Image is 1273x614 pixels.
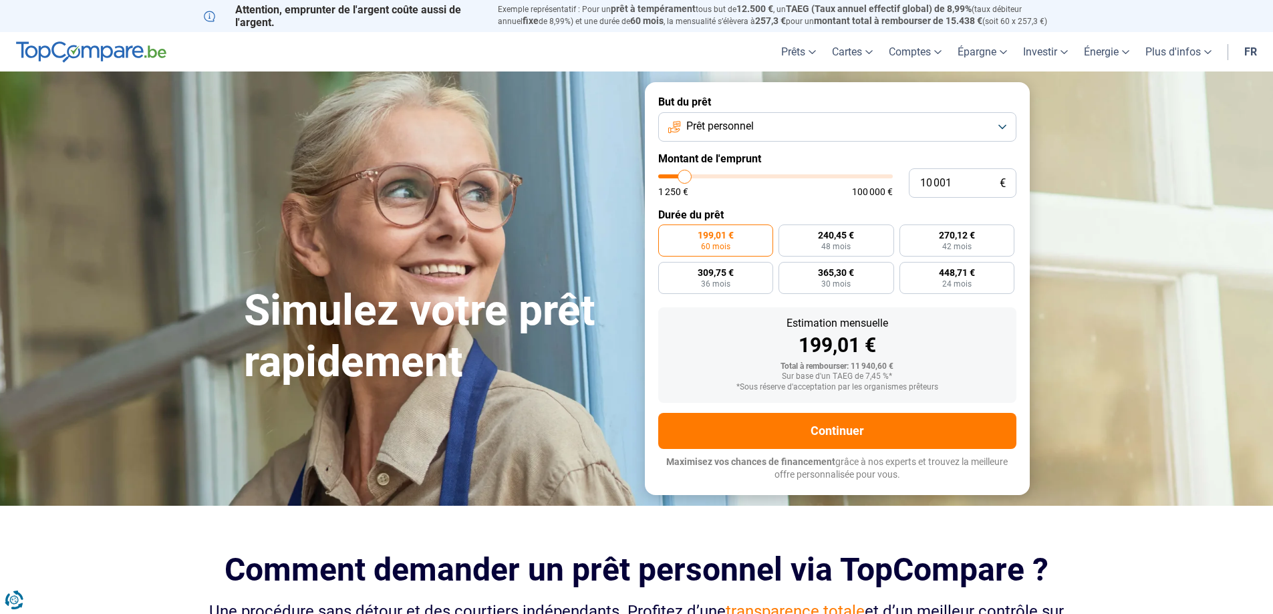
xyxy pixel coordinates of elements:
[658,208,1016,221] label: Durée du prêt
[736,3,773,14] span: 12.500 €
[523,15,539,26] span: fixe
[1015,32,1076,71] a: Investir
[852,187,893,196] span: 100 000 €
[939,231,975,240] span: 270,12 €
[658,112,1016,142] button: Prêt personnel
[818,231,854,240] span: 240,45 €
[669,318,1006,329] div: Estimation mensuelle
[939,268,975,277] span: 448,71 €
[814,15,982,26] span: montant total à rembourser de 15.438 €
[669,383,1006,392] div: *Sous réserve d'acceptation par les organismes prêteurs
[658,152,1016,165] label: Montant de l'emprunt
[1137,32,1220,71] a: Plus d'infos
[881,32,950,71] a: Comptes
[1076,32,1137,71] a: Énergie
[658,413,1016,449] button: Continuer
[666,456,835,467] span: Maximisez vos chances de financement
[755,15,786,26] span: 257,3 €
[698,231,734,240] span: 199,01 €
[786,3,972,14] span: TAEG (Taux annuel effectif global) de 8,99%
[611,3,696,14] span: prêt à tempérament
[498,3,1070,27] p: Exemple représentatif : Pour un tous but de , un (taux débiteur annuel de 8,99%) et une durée de ...
[204,3,482,29] p: Attention, emprunter de l'argent coûte aussi de l'argent.
[818,268,854,277] span: 365,30 €
[698,268,734,277] span: 309,75 €
[1000,178,1006,189] span: €
[630,15,664,26] span: 60 mois
[658,456,1016,482] p: grâce à nos experts et trouvez la meilleure offre personnalisée pour vous.
[942,243,972,251] span: 42 mois
[942,280,972,288] span: 24 mois
[669,362,1006,371] div: Total à rembourser: 11 940,60 €
[658,187,688,196] span: 1 250 €
[821,280,851,288] span: 30 mois
[950,32,1015,71] a: Épargne
[701,243,730,251] span: 60 mois
[686,119,754,134] span: Prêt personnel
[669,372,1006,381] div: Sur base d'un TAEG de 7,45 %*
[658,96,1016,108] label: But du prêt
[244,285,629,388] h1: Simulez votre prêt rapidement
[1236,32,1265,71] a: fr
[16,41,166,63] img: TopCompare
[773,32,824,71] a: Prêts
[204,551,1070,588] h2: Comment demander un prêt personnel via TopCompare ?
[701,280,730,288] span: 36 mois
[821,243,851,251] span: 48 mois
[669,335,1006,355] div: 199,01 €
[824,32,881,71] a: Cartes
